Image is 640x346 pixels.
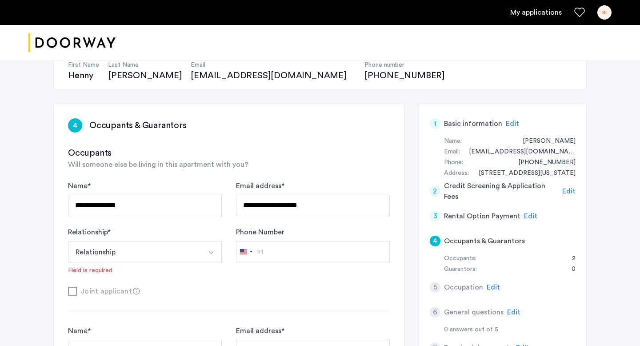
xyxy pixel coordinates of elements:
[68,266,112,275] div: Field is required
[236,241,264,262] button: Selected country
[444,136,462,147] div: Name:
[562,188,576,195] span: Edit
[444,168,469,179] div: Address:
[444,264,477,275] div: Guarantors:
[510,7,562,18] a: My application
[430,236,440,246] div: 4
[208,249,215,256] img: arrow
[236,181,284,191] label: Email address *
[509,157,576,168] div: +12018885987
[68,69,99,82] div: Henny
[507,309,520,316] span: Edit
[68,147,390,159] h3: Occupants
[444,157,463,168] div: Phone:
[68,60,99,69] h4: First Name
[364,69,445,82] div: [PHONE_NUMBER]
[597,5,612,20] div: BI
[68,161,248,168] span: Will someone else be living in this apartment with you?
[430,211,440,221] div: 3
[460,147,576,157] div: bibeabuchi@gmail.com
[444,282,483,293] h5: Occupation
[430,186,440,197] div: 2
[191,60,355,69] h4: Email
[563,253,576,264] div: 2
[514,136,576,147] div: Brian Ibeabuchi
[430,282,440,293] div: 5
[563,264,576,275] div: 0
[444,118,502,129] h5: Basic information
[68,326,91,336] label: Name *
[444,307,504,318] h5: General questions
[257,246,264,257] div: +1
[364,60,445,69] h4: Phone number
[444,253,476,264] div: Occupants:
[487,284,500,291] span: Edit
[236,227,284,237] label: Phone Number
[68,181,91,191] label: Name *
[68,241,201,262] button: Select option
[444,211,520,221] h5: Rental Option Payment
[430,307,440,318] div: 6
[506,120,519,127] span: Edit
[108,60,182,69] h4: Last Name
[68,118,82,133] div: 4
[444,147,460,157] div: Email:
[28,26,116,60] a: Cazamio logo
[470,168,576,179] div: 525 Massachusetts Avenue, #1
[68,227,111,237] label: Relationship *
[524,213,537,220] span: Edit
[444,236,525,246] h5: Occupants & Guarantors
[89,119,187,132] h3: Occupants & Guarantors
[444,325,576,335] div: 0 answers out of 5
[28,26,116,60] img: logo
[444,181,559,202] h5: Credit Screening & Application Fees
[108,69,182,82] div: [PERSON_NAME]
[236,326,284,336] label: Email address *
[191,69,355,82] div: [EMAIL_ADDRESS][DOMAIN_NAME]
[574,7,585,18] a: Favorites
[200,241,222,262] button: Select option
[430,118,440,129] div: 1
